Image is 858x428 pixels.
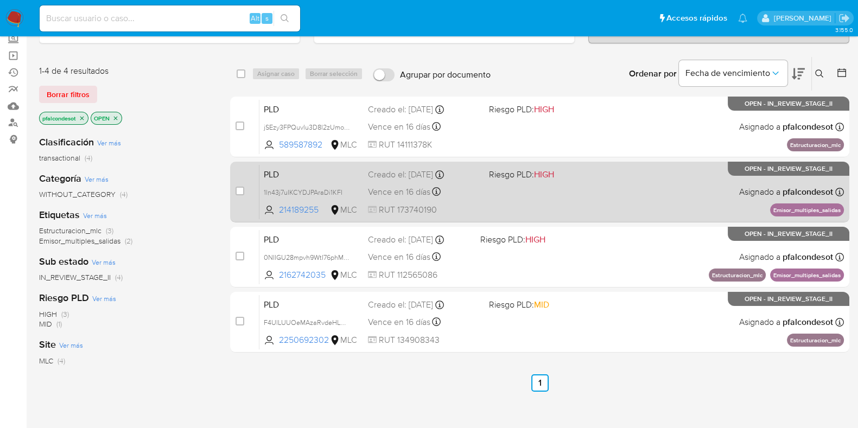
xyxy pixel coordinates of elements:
[40,11,300,25] input: Buscar usuario o caso...
[265,13,269,23] span: s
[251,13,259,23] span: Alt
[773,13,835,23] p: paloma.falcondesoto@mercadolibre.cl
[835,25,853,34] span: 3.155.0
[838,12,850,24] a: Salir
[738,14,747,23] a: Notificaciones
[274,11,296,26] button: search-icon
[666,12,727,24] span: Accesos rápidos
